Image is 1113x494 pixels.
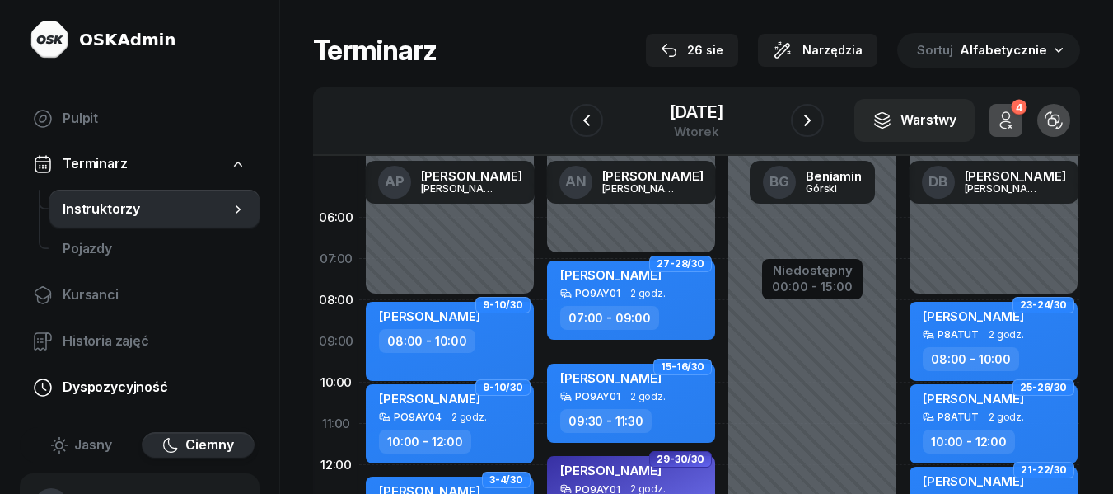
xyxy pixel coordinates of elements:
[79,28,175,51] div: OSKAdmin
[313,362,359,403] div: 10:00
[313,321,359,362] div: 09:00
[772,261,853,297] button: Niedostępny00:00 - 15:00
[772,264,853,276] div: Niedostępny
[923,347,1019,371] div: 08:00 - 10:00
[451,412,487,423] span: 2 godz.
[1020,386,1067,389] span: 25-26/30
[74,435,112,456] span: Jasny
[313,35,437,65] h1: Terminarz
[25,432,138,459] button: Jasny
[313,403,359,445] div: 11:00
[923,430,1015,454] div: 10:00 - 12:00
[909,161,1079,204] a: DB[PERSON_NAME][PERSON_NAME]
[49,190,260,229] a: Instruktorzy
[938,329,979,340] div: P8ATUT
[20,275,260,315] a: Kursanci
[483,386,523,389] span: 9-10/30
[923,473,1024,489] span: [PERSON_NAME]
[657,458,704,461] span: 29-30/30
[313,238,359,280] div: 07:00
[965,183,1044,194] div: [PERSON_NAME]
[661,365,704,369] span: 15-16/30
[560,306,659,330] div: 07:00 - 09:00
[661,40,723,60] div: 26 sie
[49,229,260,269] a: Pojazdy
[923,391,1024,407] span: [PERSON_NAME]
[63,331,246,352] span: Historia zajęć
[20,145,260,183] a: Terminarz
[63,153,128,175] span: Terminarz
[646,34,738,67] button: 26 sie
[63,285,246,306] span: Kursanci
[938,412,979,422] div: P8ATUT
[385,175,405,189] span: AP
[560,370,662,386] span: [PERSON_NAME]
[758,34,877,67] button: Narzędzia
[63,377,246,398] span: Dyspozycyjność
[421,183,500,194] div: [PERSON_NAME]
[750,161,875,204] a: BGBeniaminGórski
[806,183,862,194] div: Górski
[313,197,359,238] div: 06:00
[560,463,662,478] span: [PERSON_NAME]
[560,267,662,283] span: [PERSON_NAME]
[630,288,666,299] span: 2 godz.
[63,199,230,220] span: Instruktorzy
[806,170,862,182] div: Beniamin
[63,108,246,129] span: Pulpit
[965,170,1066,182] div: [PERSON_NAME]
[854,99,975,142] button: Warstwy
[602,170,704,182] div: [PERSON_NAME]
[365,161,535,204] a: AP[PERSON_NAME][PERSON_NAME]
[575,288,620,299] div: PO9AY01
[379,391,480,407] span: [PERSON_NAME]
[142,432,255,459] button: Ciemny
[1020,303,1067,307] span: 23-24/30
[602,183,681,194] div: [PERSON_NAME]
[394,412,442,422] div: PO9AY04
[917,40,956,61] span: Sortuj
[575,391,620,402] div: PO9AY01
[923,308,1024,324] span: [PERSON_NAME]
[657,262,704,266] span: 27-28/30
[185,435,234,456] span: Ciemny
[30,20,69,59] img: logo-light@2x.png
[560,409,652,433] div: 09:30 - 11:30
[63,238,246,260] span: Pojazdy
[769,175,789,189] span: BG
[483,303,523,307] span: 9-10/30
[928,175,947,189] span: DB
[379,430,471,454] div: 10:00 - 12:00
[546,161,717,204] a: AN[PERSON_NAME][PERSON_NAME]
[989,412,1024,423] span: 2 godz.
[1021,468,1067,472] span: 21-22/30
[379,329,475,353] div: 08:00 - 10:00
[313,445,359,486] div: 12:00
[960,42,1047,58] span: Alfabetycznie
[897,33,1080,68] button: Sortuj Alfabetycznie
[565,175,587,189] span: AN
[872,110,956,131] div: Warstwy
[630,391,666,402] span: 2 godz.
[1011,100,1026,115] div: 4
[489,478,523,482] span: 3-4/30
[20,322,260,361] a: Historia zajęć
[421,170,522,182] div: [PERSON_NAME]
[379,308,480,324] span: [PERSON_NAME]
[802,40,863,60] span: Narzędzia
[989,329,1024,341] span: 2 godz.
[989,104,1022,137] button: 4
[313,280,359,321] div: 08:00
[670,125,723,138] div: wtorek
[20,368,260,407] a: Dyspozycyjność
[20,99,260,139] a: Pulpit
[772,276,853,294] div: 00:00 - 15:00
[670,104,723,120] div: [DATE]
